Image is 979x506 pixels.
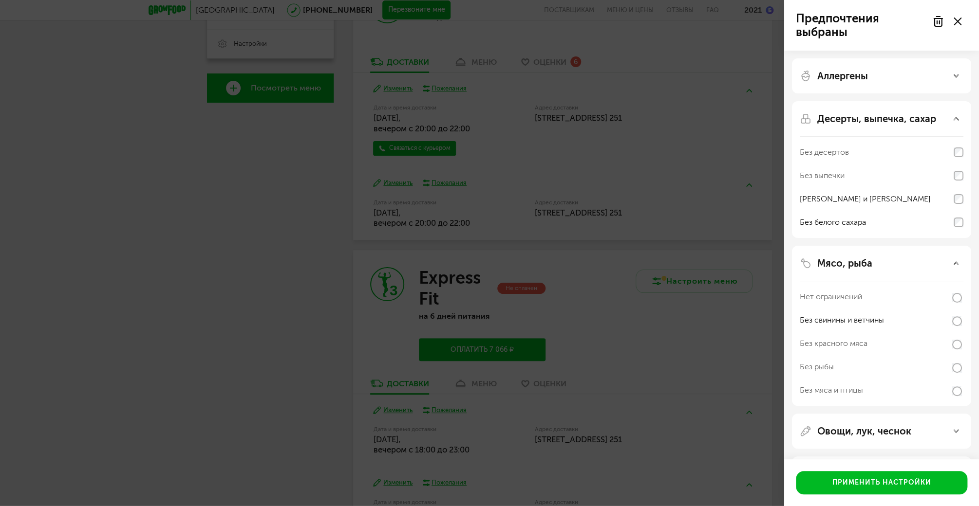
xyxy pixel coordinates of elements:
[800,361,834,373] div: Без рыбы
[817,425,911,437] p: Овощи, лук, чеснок
[796,12,926,39] p: Предпочтения выбраны
[817,257,872,269] p: Мясо, рыба
[800,291,862,303] div: Нет ограничений
[800,217,866,228] div: Без белого сахара
[800,338,867,349] div: Без красного мяса
[796,471,967,494] button: Применить настройки
[800,170,845,181] div: Без выпечки
[800,193,931,205] div: [PERSON_NAME] и [PERSON_NAME]
[817,113,936,125] p: Десерты, выпечка, сахар
[800,146,849,158] div: Без десертов
[817,70,868,82] p: Аллергены
[800,314,884,326] div: Без свинины и ветчины
[800,384,863,396] div: Без мяса и птицы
